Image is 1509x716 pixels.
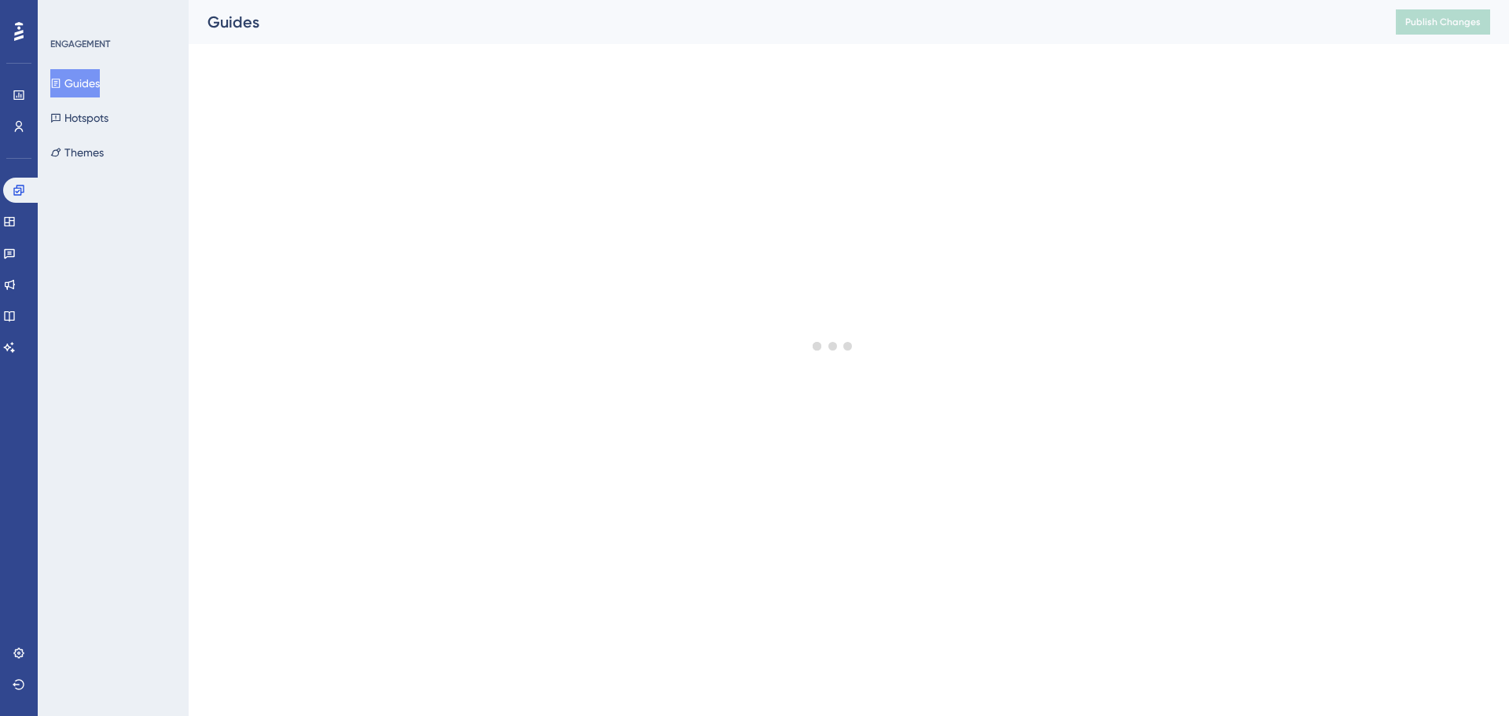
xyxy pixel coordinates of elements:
[1396,9,1490,35] button: Publish Changes
[50,138,104,167] button: Themes
[50,104,108,132] button: Hotspots
[50,69,100,97] button: Guides
[50,38,110,50] div: ENGAGEMENT
[1405,16,1481,28] span: Publish Changes
[207,11,1357,33] div: Guides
